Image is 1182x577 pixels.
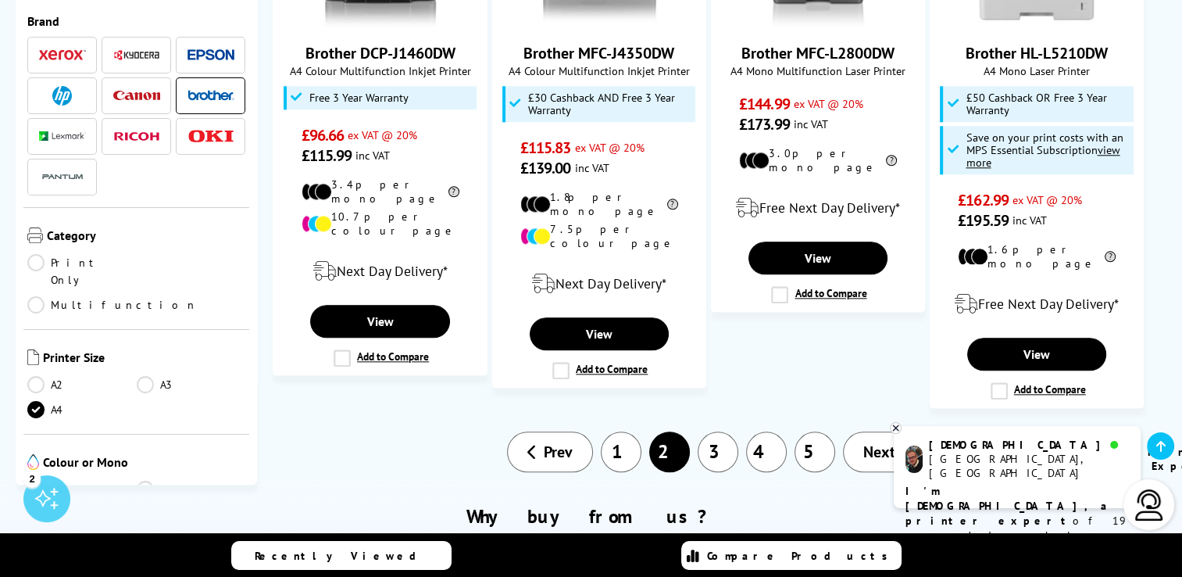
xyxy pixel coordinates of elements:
label: Add to Compare [991,382,1086,400]
span: £30 Cashback AND Free 3 Year Warranty [528,91,691,116]
span: £173.99 [739,114,790,134]
li: 1.6p per mono page [958,242,1116,271]
span: Colour or Mono [43,454,245,473]
div: [DEMOGRAPHIC_DATA] [929,438,1128,452]
img: Ricoh [113,132,160,141]
a: Brother MFC-L2800DW [741,43,895,63]
img: Colour or Mono [27,454,39,470]
img: Xerox [39,49,86,60]
div: 2 [23,470,41,487]
a: View [748,242,887,274]
li: 10.7p per colour page [302,210,459,238]
a: Compare Products [681,541,902,570]
a: View [310,305,449,338]
img: Lexmark [39,131,86,141]
span: ex VAT @ 20% [1012,192,1082,207]
li: 1.8p per mono page [520,190,678,218]
span: ex VAT @ 20% [794,96,863,111]
img: Printer Size [27,349,39,365]
a: Brother DCP-J1460DW [322,15,439,30]
div: modal_delivery [501,262,698,306]
a: Pantum [39,167,86,187]
a: Brother [187,86,234,106]
div: modal_delivery [720,186,916,230]
span: A4 Colour Multifunction Inkjet Printer [501,63,698,78]
a: A4 [27,401,137,418]
span: Recently Viewed [255,549,432,563]
a: 5 [795,432,835,472]
span: Free 3 Year Warranty [309,91,409,104]
span: Save on your print costs with an MPS Essential Subscription [966,130,1123,170]
a: Brother HL-L5210DW [978,15,1095,30]
span: inc VAT [574,160,609,175]
a: 1 [601,432,641,472]
span: £139.00 [520,158,571,178]
a: A3 [137,376,246,393]
img: OKI [187,130,234,143]
a: Next [843,432,932,472]
a: Prev [507,432,593,472]
a: OKI [187,127,234,146]
h2: Why buy from us? [35,504,1146,529]
span: A4 Mono Multifunction Laser Printer [720,63,916,78]
span: ex VAT @ 20% [348,127,417,142]
a: Canon [113,86,160,106]
a: View [530,317,669,350]
li: 3.0p per mono page [739,146,897,174]
span: A4 Colour Multifunction Inkjet Printer [281,63,478,78]
span: A4 Mono Laser Printer [938,63,1135,78]
u: view more [966,142,1120,170]
img: user-headset-light.svg [1134,489,1165,521]
img: Canon [113,91,160,101]
img: Category [27,228,43,243]
a: Epson [187,45,234,65]
span: Printer Size [43,349,245,368]
a: Kyocera [113,45,160,65]
span: ex VAT @ 20% [574,140,644,155]
a: Brother MFC-J4350DW [523,43,674,63]
span: Next [863,442,895,462]
span: inc VAT [1012,213,1047,228]
li: 3.4p per mono page [302,177,459,206]
img: chris-livechat.png [905,446,923,473]
a: Colour [27,481,137,498]
a: Lexmark [39,127,86,146]
a: Brother MFC-J4350DW [541,15,658,30]
span: Compare Products [707,549,896,563]
label: Add to Compare [552,362,648,379]
div: [GEOGRAPHIC_DATA], [GEOGRAPHIC_DATA] [929,452,1128,480]
span: £50 Cashback OR Free 3 Year Warranty [966,91,1129,116]
a: Mono [137,481,246,498]
a: Recently Viewed [231,541,452,570]
a: A2 [27,376,137,393]
a: Brother MFC-L2800DW [759,15,877,30]
li: 7.5p per colour page [520,222,678,250]
span: inc VAT [355,148,390,163]
span: inc VAT [794,116,828,131]
a: Multifunction [27,296,198,314]
img: Kyocera [113,49,160,61]
img: Epson [187,49,234,61]
p: of 19 years! I can help you choose the right product [905,484,1129,573]
span: £115.99 [302,145,352,166]
a: Ricoh [113,127,160,146]
a: Brother DCP-J1460DW [305,43,455,63]
a: HP [39,86,86,106]
label: Add to Compare [334,349,429,367]
span: Brand [27,13,245,29]
a: Brother HL-L5210DW [966,43,1108,63]
span: £96.66 [302,125,345,145]
span: Category [47,228,245,246]
span: £195.59 [958,210,1009,231]
img: Brother [187,90,234,101]
b: I'm [DEMOGRAPHIC_DATA], a printer expert [905,484,1112,528]
a: 4 [746,432,787,472]
span: £115.83 [520,138,571,158]
div: modal_delivery [281,249,478,293]
span: £144.99 [739,94,790,114]
a: 3 [698,432,738,472]
a: View [967,338,1106,371]
span: £162.99 [958,190,1009,210]
a: Print Only [27,254,137,288]
img: Pantum [39,167,86,186]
